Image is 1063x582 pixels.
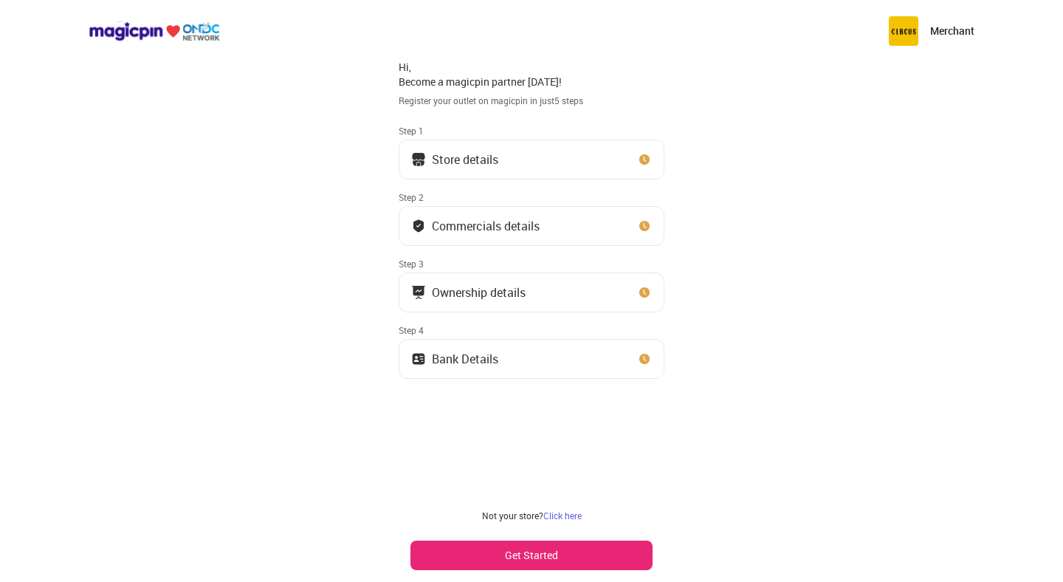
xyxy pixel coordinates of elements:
[432,289,526,296] div: Ownership details
[432,156,498,163] div: Store details
[399,324,664,336] div: Step 4
[399,273,664,312] button: Ownership details
[543,510,582,521] a: Click here
[930,24,974,38] p: Merchant
[399,191,664,203] div: Step 2
[399,60,664,89] div: Hi, Become a magicpin partner [DATE]!
[411,352,426,366] img: ownership_icon.37569ceb.svg
[637,352,652,366] img: clock_icon_new.67dbf243.svg
[637,219,652,233] img: clock_icon_new.67dbf243.svg
[411,219,426,233] img: bank_details_tick.fdc3558c.svg
[399,95,664,107] div: Register your outlet on magicpin in just 5 steps
[399,258,664,270] div: Step 3
[399,125,664,137] div: Step 1
[432,222,540,230] div: Commercials details
[637,285,652,300] img: clock_icon_new.67dbf243.svg
[482,510,543,521] span: Not your store?
[399,206,664,246] button: Commercials details
[637,152,652,167] img: clock_icon_new.67dbf243.svg
[889,16,918,46] img: circus.b677b59b.png
[432,355,498,363] div: Bank Details
[399,339,664,379] button: Bank Details
[89,21,220,41] img: ondc-logo-new-small.8a59708e.svg
[411,152,426,167] img: storeIcon.9b1f7264.svg
[411,285,426,300] img: commercials_icon.983f7837.svg
[399,140,664,179] button: Store details
[410,541,653,570] button: Get Started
